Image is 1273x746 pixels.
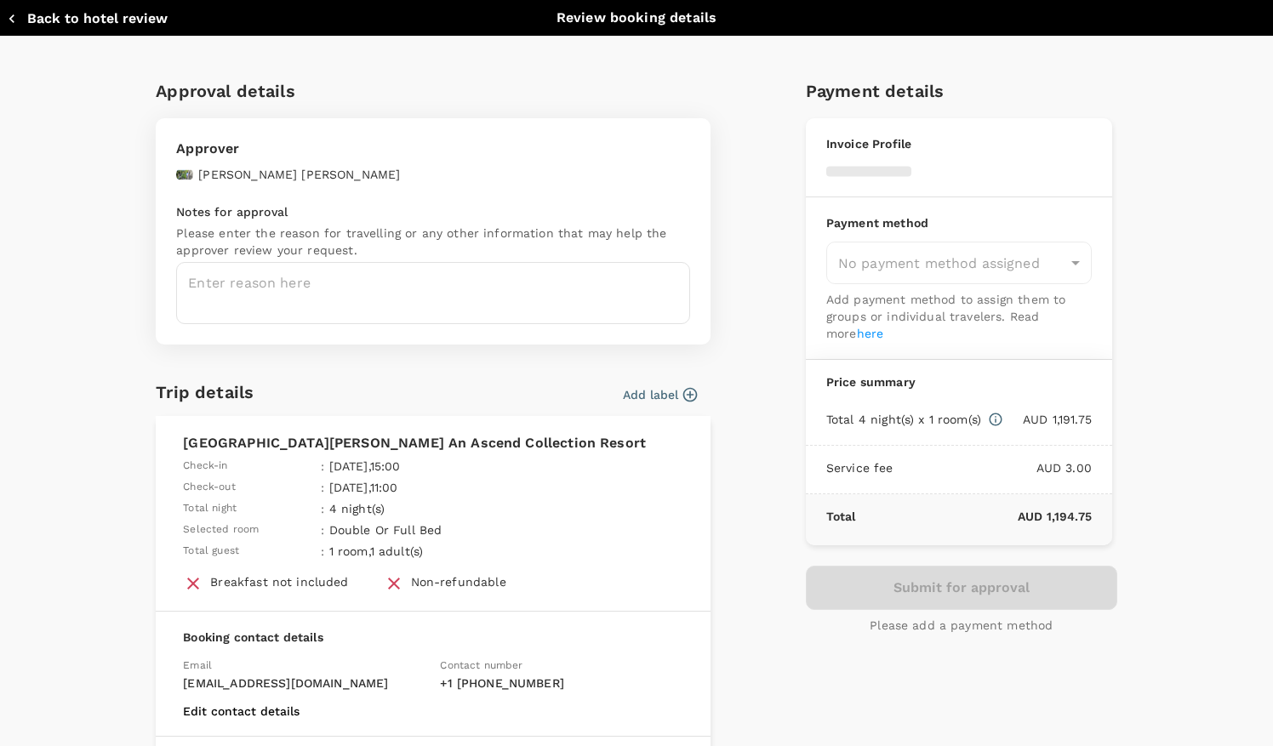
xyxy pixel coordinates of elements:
p: AUD 1,194.75 [856,508,1092,525]
button: Edit contact details [183,704,300,718]
span: Selected room [183,521,259,538]
p: + 1 [PHONE_NUMBER] [440,675,683,692]
p: Service fee [826,459,893,476]
p: Approver [176,139,400,159]
p: Add payment method to assign them to groups or individual travelers. Read more [826,291,1092,342]
p: 4 night(s) [329,500,529,517]
p: Review booking details [557,8,716,28]
p: [DATE] , 11:00 [329,479,529,496]
p: Please enter the reason for travelling or any other information that may help the approver review... [176,225,690,259]
p: [PERSON_NAME] [PERSON_NAME] [198,166,400,183]
div: Breakfast not included [210,573,348,590]
p: Total 4 night(s) x 1 room(s) [826,411,981,428]
button: Add label [623,386,697,403]
p: AUD 1,191.75 [1003,411,1092,428]
p: [EMAIL_ADDRESS][DOMAIN_NAME] [183,675,426,692]
span: : [321,479,324,496]
button: Back to hotel review [7,10,168,27]
span: : [321,458,324,475]
p: Please add a payment method [870,617,1053,634]
span: Check-out [183,479,235,496]
h6: Trip details [156,379,254,406]
table: simple table [183,453,534,560]
span: : [321,521,324,538]
div: No payment method assigned [826,242,1092,284]
a: here [857,327,884,340]
h6: Payment details [806,77,1117,105]
p: Notes for approval [176,203,690,220]
p: [GEOGRAPHIC_DATA][PERSON_NAME] An Ascend Collection Resort [183,433,683,453]
span: Total guest [183,543,239,560]
span: Contact number [440,659,522,671]
p: [DATE] , 15:00 [329,458,529,475]
span: Email [183,659,212,671]
p: 1 room , 1 adult(s) [329,543,529,560]
span: Total night [183,500,237,517]
p: Double Or Full Bed [329,521,529,538]
span: Check-in [183,458,227,475]
p: AUD 3.00 [893,459,1092,476]
p: Payment method [826,214,1092,231]
span: : [321,543,324,560]
h6: Approval details [156,77,711,105]
p: Invoice Profile [826,135,1092,152]
p: Price summary [826,373,1092,390]
p: Total [826,508,856,525]
img: avatar-66afbb01bcfb7.jpeg [176,166,193,183]
div: Non-refundable [411,573,506,590]
p: Booking contact details [183,629,683,646]
span: : [321,500,324,517]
